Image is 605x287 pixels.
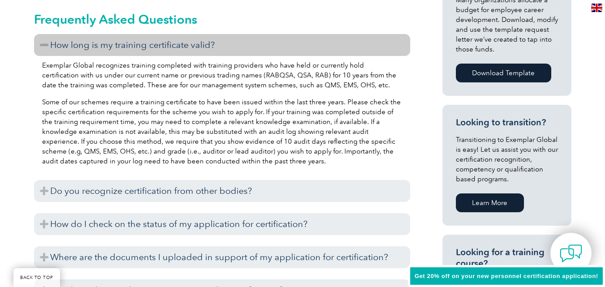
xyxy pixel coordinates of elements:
img: en [591,4,602,12]
a: BACK TO TOP [13,268,60,287]
a: Download Template [456,64,551,82]
h3: How do I check on the status of my application for certification? [34,213,410,235]
p: Some of our schemes require a training certificate to have been issued within the last three year... [42,97,402,166]
p: Transitioning to Exemplar Global is easy! Let us assist you with our certification recognition, c... [456,135,558,184]
h3: Do you recognize certification from other bodies? [34,180,410,202]
a: Learn More [456,193,524,212]
h3: Looking for a training course? [456,247,558,269]
p: Exemplar Global recognizes training completed with training providers who have held or currently ... [42,60,402,90]
h3: How long is my training certificate valid? [34,34,410,56]
img: contact-chat.png [560,242,582,265]
h2: Frequently Asked Questions [34,12,410,26]
h3: Looking to transition? [456,117,558,128]
h3: Where are the documents I uploaded in support of my application for certification? [34,246,410,268]
span: Get 20% off on your new personnel certification application! [415,273,598,279]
